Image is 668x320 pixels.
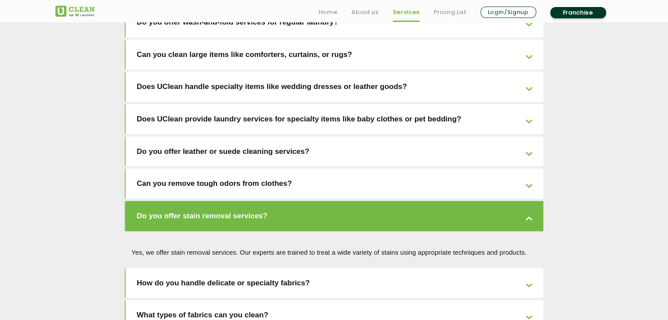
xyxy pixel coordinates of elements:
[131,245,537,260] p: Yes, we offer stain removal services. Our experts are trained to treat a wide variety of stains u...
[434,7,466,18] a: Pricing List
[351,7,379,18] a: About us
[319,7,338,18] a: Home
[126,169,543,199] a: Can you remove tough odors from clothes?
[480,7,536,18] a: Login/Signup
[126,104,543,135] a: Does UClean provide laundry services for specialty items like baby clothes or pet bedding?
[126,40,543,70] a: Can you clean large items like comforters, curtains, or rugs?
[126,7,543,38] a: Do you offer wash-and-fold services for regular laundry?
[393,7,419,18] a: Services
[126,268,543,299] a: How do you handle delicate or specialty fabrics?
[126,137,543,167] a: Do you offer leather or suede cleaning services?
[55,6,95,17] img: UClean Laundry and Dry Cleaning
[126,201,543,231] a: Do you offer stain removal services?
[126,72,543,102] a: Does UClean handle specialty items like wedding dresses or leather goods?
[550,7,606,18] a: Franchise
